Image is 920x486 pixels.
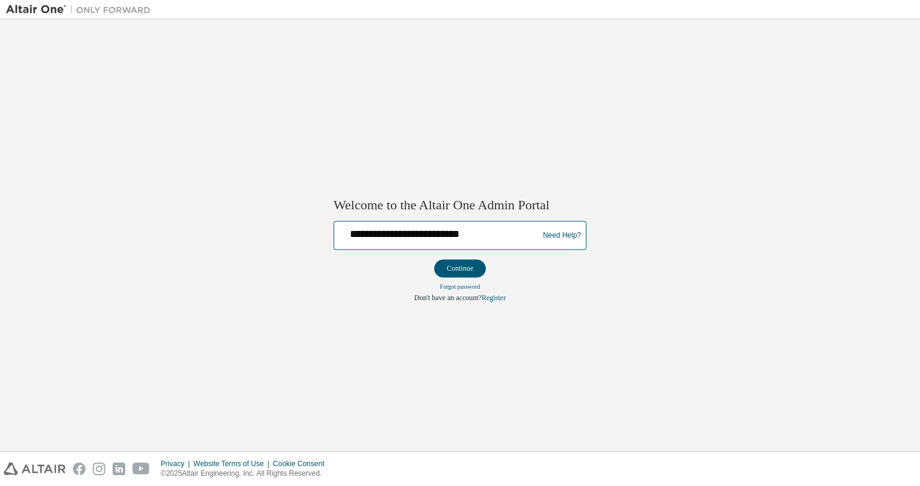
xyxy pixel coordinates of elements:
[273,459,331,469] div: Cookie Consent
[161,469,332,479] p: © 2025 Altair Engineering, Inc. All Rights Reserved.
[93,463,105,475] img: instagram.svg
[193,459,273,469] div: Website Terms of Use
[482,294,506,303] a: Register
[434,260,486,278] button: Continue
[161,459,193,469] div: Privacy
[440,284,480,291] a: Forgot password
[543,235,581,236] a: Need Help?
[414,294,482,303] span: Don't have an account?
[113,463,125,475] img: linkedin.svg
[132,463,150,475] img: youtube.svg
[4,463,66,475] img: altair_logo.svg
[334,197,586,214] h2: Welcome to the Altair One Admin Portal
[73,463,85,475] img: facebook.svg
[6,4,157,16] img: Altair One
